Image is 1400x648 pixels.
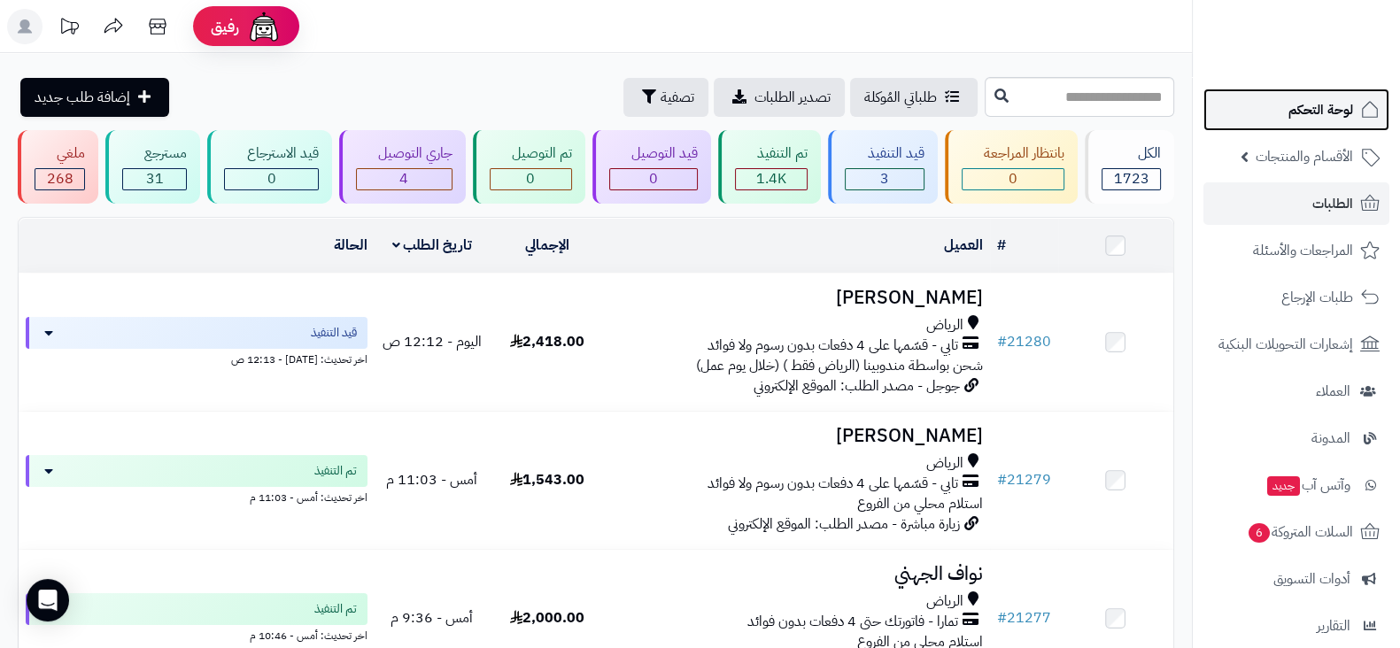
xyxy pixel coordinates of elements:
[926,453,963,474] span: الرياض
[944,235,983,256] a: العميل
[386,469,477,490] span: أمس - 11:03 م
[27,579,69,621] div: Open Intercom Messenger
[926,591,963,612] span: الرياض
[525,235,569,256] a: الإجمالي
[1113,168,1149,189] span: 1723
[510,469,584,490] span: 1,543.00
[267,168,275,189] span: 0
[696,355,983,376] span: شحن بواسطة مندوبينا (الرياض فقط ) (خلال يوم عمل)
[1203,511,1389,553] a: السلات المتروكة6
[246,9,282,44] img: ai-face.png
[1281,285,1353,310] span: طلبات الإرجاع
[1247,520,1353,544] span: السلات المتروكة
[612,288,982,308] h3: [PERSON_NAME]
[20,78,169,117] a: إضافة طلب جديد
[941,130,1081,204] a: بانتظار المراجعة 0
[735,143,808,164] div: تم التنفيذ
[1203,370,1389,413] a: العملاء
[204,130,335,204] a: قيد الاسترجاع 0
[589,130,715,204] a: قيد التوصيل 0
[123,169,186,189] div: 31
[1317,613,1350,638] span: التقارير
[756,168,786,189] span: 1.4K
[997,607,1051,629] a: #21277
[314,600,357,618] span: تم التنفيذ
[1203,464,1389,506] a: وآتس آبجديد
[1316,379,1350,404] span: العملاء
[383,331,482,352] span: اليوم - 12:12 ص
[1203,558,1389,600] a: أدوات التسويق
[491,169,571,189] div: 0
[1203,323,1389,366] a: إشعارات التحويلات البنكية
[1267,476,1300,496] span: جديد
[102,130,204,204] a: مسترجع 31
[864,87,937,108] span: طلباتي المُوكلة
[1288,97,1353,122] span: لوحة التحكم
[392,235,473,256] a: تاريخ الطلب
[1253,238,1353,263] span: المراجعات والأسئلة
[35,143,85,164] div: ملغي
[997,469,1007,490] span: #
[1203,229,1389,272] a: المراجعات والأسئلة
[1280,48,1383,85] img: logo-2.png
[857,493,983,514] span: استلام محلي من الفروع
[609,143,698,164] div: قيد التوصيل
[754,375,960,397] span: جوجل - مصدر الطلب: الموقع الإلكتروني
[1203,417,1389,459] a: المدونة
[997,331,1007,352] span: #
[311,324,357,342] span: قيد التنفيذ
[997,331,1051,352] a: #21280
[926,315,963,336] span: الرياض
[850,78,978,117] a: طلباتي المُوكلة
[1218,332,1353,357] span: إشعارات التحويلات البنكية
[26,349,367,367] div: اخر تحديث: [DATE] - 12:13 ص
[997,469,1051,490] a: #21279
[146,168,164,189] span: 31
[224,143,318,164] div: قيد الاسترجاع
[824,130,940,204] a: قيد التنفيذ 3
[1265,473,1350,498] span: وآتس آب
[612,564,982,584] h3: نواف الجهني
[1249,523,1270,543] span: 6
[747,612,958,632] span: تمارا - فاتورتك حتى 4 دفعات بدون فوائد
[47,168,73,189] span: 268
[754,87,831,108] span: تصدير الطلبات
[1203,89,1389,131] a: لوحة التحكم
[1081,130,1178,204] a: الكل1723
[1203,276,1389,319] a: طلبات الإرجاع
[997,607,1007,629] span: #
[1312,191,1353,216] span: الطلبات
[997,235,1006,256] a: #
[963,169,1064,189] div: 0
[357,169,452,189] div: 4
[356,143,452,164] div: جاري التوصيل
[469,130,589,204] a: تم التوصيل 0
[962,143,1064,164] div: بانتظار المراجعة
[391,607,473,629] span: أمس - 9:36 م
[1102,143,1161,164] div: الكل
[336,130,469,204] a: جاري التوصيل 4
[708,474,958,494] span: تابي - قسّمها على 4 دفعات بدون رسوم ولا فوائد
[1203,605,1389,647] a: التقارير
[880,168,889,189] span: 3
[510,331,584,352] span: 2,418.00
[612,426,982,446] h3: [PERSON_NAME]
[26,625,367,644] div: اخر تحديث: أمس - 10:46 م
[399,168,408,189] span: 4
[35,87,130,108] span: إضافة طلب جديد
[1273,567,1350,591] span: أدوات التسويق
[1256,144,1353,169] span: الأقسام والمنتجات
[846,169,923,189] div: 3
[736,169,807,189] div: 1417
[1203,182,1389,225] a: الطلبات
[211,16,239,37] span: رفيق
[623,78,708,117] button: تصفية
[708,336,958,356] span: تابي - قسّمها على 4 دفعات بدون رسوم ولا فوائد
[845,143,924,164] div: قيد التنفيذ
[35,169,84,189] div: 268
[122,143,187,164] div: مسترجع
[334,235,367,256] a: الحالة
[661,87,694,108] span: تصفية
[14,130,102,204] a: ملغي 268
[610,169,697,189] div: 0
